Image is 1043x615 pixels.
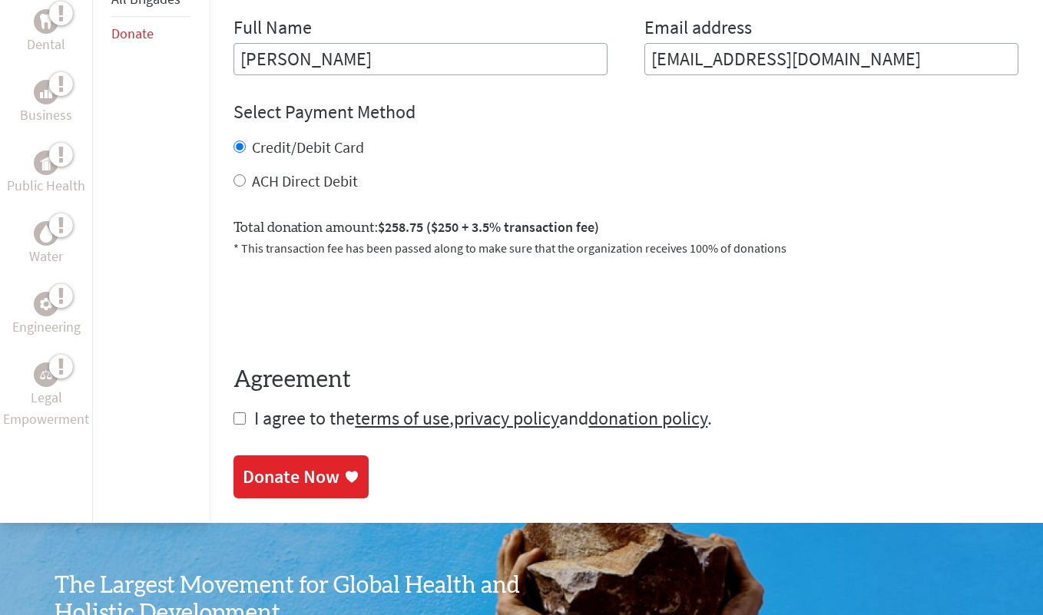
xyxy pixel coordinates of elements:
[7,175,85,197] p: Public Health
[40,155,52,170] img: Public Health
[233,239,1018,257] p: * This transaction fee has been passed along to make sure that the organization receives 100% of ...
[233,141,246,153] input: overall type: UNKNOWN_TYPE html type: HTML_TYPE_UNSPECIFIED server type: NO_SERVER_DATA heuristic...
[40,86,52,98] img: Business
[27,9,65,55] a: DentalDental
[40,225,52,243] img: Water
[20,104,72,126] p: Business
[233,276,467,336] iframe: reCAPTCHA
[29,221,63,267] a: WaterWater
[233,366,1018,394] h4: Agreement
[29,246,63,267] p: Water
[233,43,608,75] input: overall type: NAME_FULL html type: HTML_TYPE_UNSPECIFIED server type: NAME_FULL heuristic type: U...
[40,298,52,310] img: Engineering
[233,217,599,239] label: Total donation amount:
[3,387,89,430] p: Legal Empowerment
[20,80,72,126] a: BusinessBusiness
[233,100,1018,124] h4: Select Payment Method
[34,292,58,316] div: Engineering
[12,292,81,338] a: EngineeringEngineering
[588,406,707,430] a: donation policy
[254,406,712,430] span: I agree to the , and .
[34,362,58,387] div: Legal Empowerment
[233,174,246,187] input: overall type: UNKNOWN_TYPE html type: HTML_TYPE_UNSPECIFIED server type: NO_SERVER_DATA heuristic...
[233,412,246,425] input: overall type: UNKNOWN_TYPE html type: HTML_TYPE_UNSPECIFIED server type: NO_SERVER_DATA heuristic...
[355,406,449,430] a: terms of use
[34,221,58,246] div: Water
[34,150,58,175] div: Public Health
[111,17,190,51] li: Donate
[243,465,339,489] div: Donate Now
[111,25,154,42] a: Donate
[12,316,81,338] p: Engineering
[454,406,559,430] a: privacy policy
[34,9,58,34] div: Dental
[27,34,65,55] p: Dental
[3,362,89,430] a: Legal EmpowermentLegal Empowerment
[7,150,85,197] a: Public HealthPublic Health
[252,171,358,190] label: ACH Direct Debit
[34,80,58,104] div: Business
[40,370,52,379] img: Legal Empowerment
[233,455,369,498] a: Donate Now
[233,15,312,43] label: Full Name
[252,137,364,157] label: Credit/Debit Card
[644,15,752,43] label: Email address
[644,43,1018,75] input: overall type: EMAIL_ADDRESS html type: HTML_TYPE_UNSPECIFIED server type: EMAIL_ADDRESS heuristic...
[40,15,52,29] img: Dental
[378,218,599,236] span: $258.75 ($250 + 3.5% transaction fee)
